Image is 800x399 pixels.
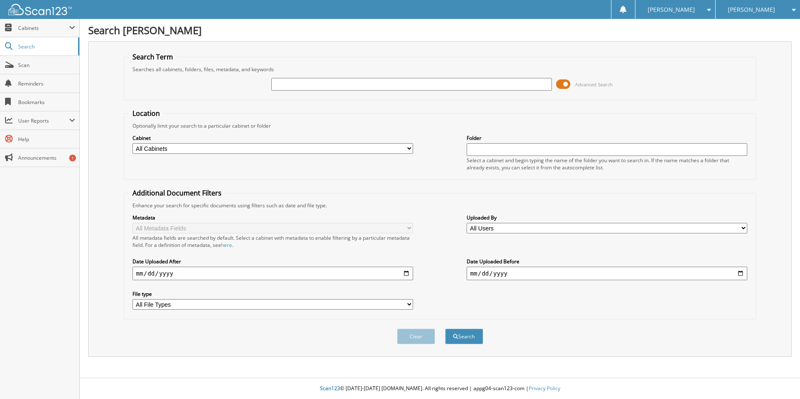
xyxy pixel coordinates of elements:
span: Advanced Search [575,81,613,88]
button: Search [445,329,483,344]
span: [PERSON_NAME] [648,7,695,12]
legend: Location [128,109,164,118]
legend: Search Term [128,52,177,62]
label: Date Uploaded Before [467,258,747,265]
label: File type [132,290,413,297]
div: Enhance your search for specific documents using filters such as date and file type. [128,202,751,209]
button: Clear [397,329,435,344]
span: User Reports [18,117,69,124]
input: end [467,267,747,280]
span: Scan123 [320,385,340,392]
legend: Additional Document Filters [128,188,226,198]
label: Cabinet [132,134,413,142]
div: Searches all cabinets, folders, files, metadata, and keywords [128,66,751,73]
span: [PERSON_NAME] [728,7,775,12]
div: Select a cabinet and begin typing the name of the folder you want to search in. If the name match... [467,157,747,171]
span: Search [18,43,74,50]
span: Help [18,136,75,143]
h1: Search [PERSON_NAME] [88,23,792,37]
span: Scan [18,62,75,69]
input: start [132,267,413,280]
label: Uploaded By [467,214,747,221]
a: Privacy Policy [529,385,560,392]
div: © [DATE]-[DATE] [DOMAIN_NAME]. All rights reserved | appg04-scan123-com | [80,378,800,399]
span: Reminders [18,80,75,87]
span: Bookmarks [18,99,75,106]
span: Cabinets [18,24,69,32]
label: Date Uploaded After [132,258,413,265]
div: 1 [69,155,76,161]
a: here [221,241,232,249]
div: Optionally limit your search to a particular cabinet or folder [128,122,751,129]
span: Announcements [18,154,75,161]
label: Metadata [132,214,413,221]
div: All metadata fields are searched by default. Select a cabinet with metadata to enable filtering b... [132,234,413,249]
img: scan123-logo-white.svg [8,4,72,15]
label: Folder [467,134,747,142]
